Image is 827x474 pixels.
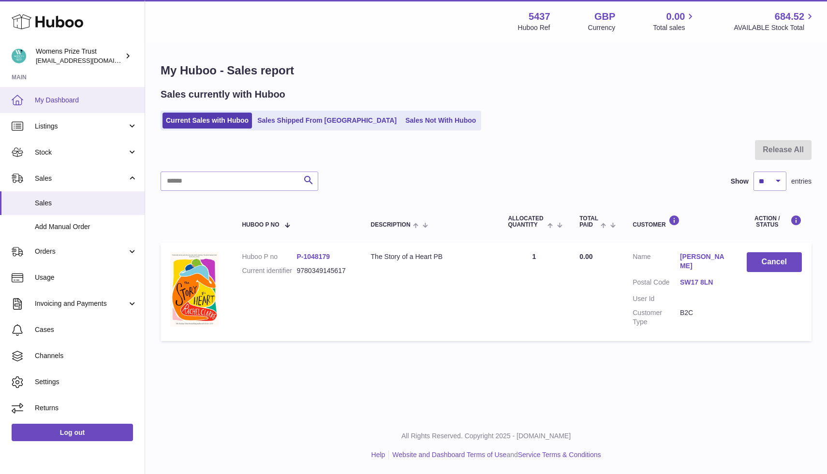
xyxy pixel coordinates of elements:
[747,215,802,228] div: Action / Status
[242,266,296,275] dt: Current identifier
[35,148,127,157] span: Stock
[389,450,601,460] li: and
[35,325,137,334] span: Cases
[153,431,819,441] p: All Rights Reserved. Copyright 2025 - [DOMAIN_NAME]
[633,252,680,273] dt: Name
[170,252,219,327] img: 1750150258.jpg
[35,299,127,308] span: Invoicing and Payments
[666,10,685,23] span: 0.00
[35,351,137,360] span: Channels
[734,23,815,32] span: AVAILABLE Stock Total
[680,252,727,271] a: [PERSON_NAME]
[747,252,802,272] button: Cancel
[653,10,696,32] a: 0.00 Total sales
[296,266,351,275] dd: 9780349145617
[775,10,804,23] span: 684.52
[633,278,680,289] dt: Postal Code
[35,377,137,387] span: Settings
[35,96,137,105] span: My Dashboard
[36,47,123,65] div: Womens Prize Trust
[371,252,489,261] div: The Story of a Heart PB
[791,177,812,186] span: entries
[633,308,680,327] dt: Customer Type
[579,215,598,228] span: Total paid
[35,122,127,131] span: Listings
[653,23,696,32] span: Total sales
[518,23,550,32] div: Huboo Ref
[12,424,133,441] a: Log out
[35,222,137,231] span: Add Manual Order
[254,113,400,129] a: Sales Shipped From [GEOGRAPHIC_DATA]
[731,177,749,186] label: Show
[680,278,727,287] a: SW17 8LN
[162,113,252,129] a: Current Sales with Huboo
[734,10,815,32] a: 684.52 AVAILABLE Stock Total
[633,215,727,228] div: Customer
[402,113,479,129] a: Sales Not With Huboo
[242,222,279,228] span: Huboo P no
[529,10,550,23] strong: 5437
[35,174,127,183] span: Sales
[680,308,727,327] dd: B2C
[161,63,812,78] h1: My Huboo - Sales report
[518,451,601,459] a: Service Terms & Conditions
[371,451,385,459] a: Help
[35,247,127,256] span: Orders
[594,10,615,23] strong: GBP
[35,199,137,208] span: Sales
[633,294,680,303] dt: User Id
[508,215,545,228] span: ALLOCATED Quantity
[392,451,506,459] a: Website and Dashboard Terms of Use
[242,252,296,261] dt: Huboo P no
[371,222,411,228] span: Description
[579,253,592,260] span: 0.00
[36,57,142,64] span: [EMAIL_ADDRESS][DOMAIN_NAME]
[296,253,330,260] a: P-1048179
[498,243,570,341] td: 1
[35,273,137,282] span: Usage
[161,88,285,101] h2: Sales currently with Huboo
[12,49,26,63] img: info@womensprizeforfiction.co.uk
[588,23,616,32] div: Currency
[35,403,137,413] span: Returns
